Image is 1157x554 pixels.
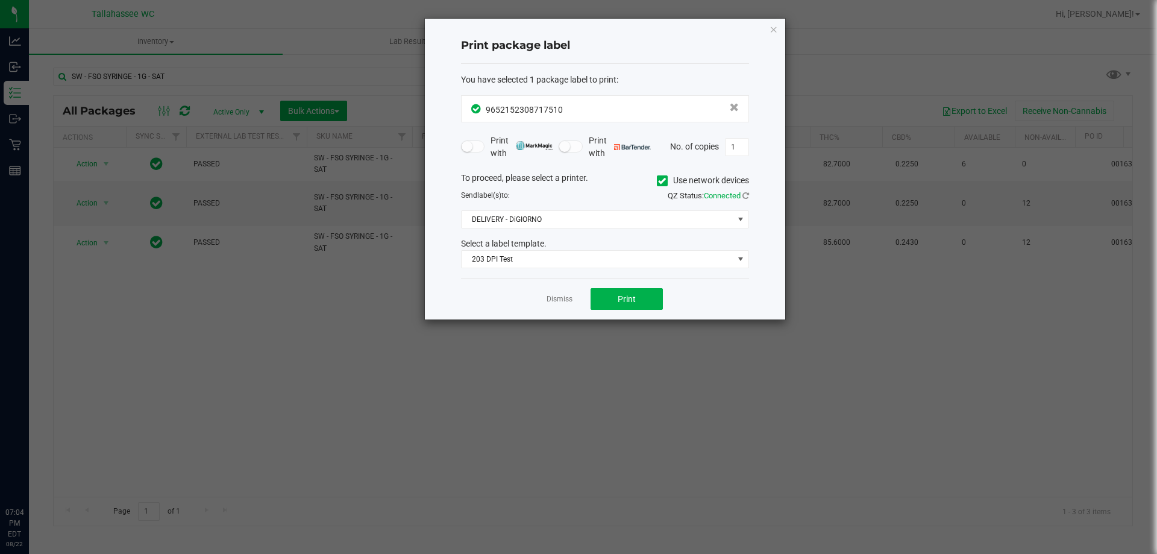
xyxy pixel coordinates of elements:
span: QZ Status: [668,191,749,200]
span: DELIVERY - DiGIORNO [462,211,733,228]
label: Use network devices [657,174,749,187]
span: In Sync [471,102,483,115]
span: label(s) [477,191,501,200]
a: Dismiss [547,294,572,304]
img: bartender.png [614,144,651,150]
div: : [461,74,749,86]
div: To proceed, please select a printer. [452,172,758,190]
div: Select a label template. [452,238,758,250]
iframe: Resource center [12,458,48,494]
span: 9652152308717510 [486,105,563,115]
span: Send to: [461,191,510,200]
span: Print with [491,134,553,160]
span: Print [618,294,636,304]
span: 203 DPI Test [462,251,733,268]
button: Print [591,288,663,310]
span: Print with [589,134,651,160]
span: No. of copies [670,141,719,151]
span: Connected [704,191,741,200]
span: You have selected 1 package label to print [461,75,616,84]
img: mark_magic_cybra.png [516,141,553,150]
h4: Print package label [461,38,749,54]
iframe: Resource center unread badge [36,456,50,470]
